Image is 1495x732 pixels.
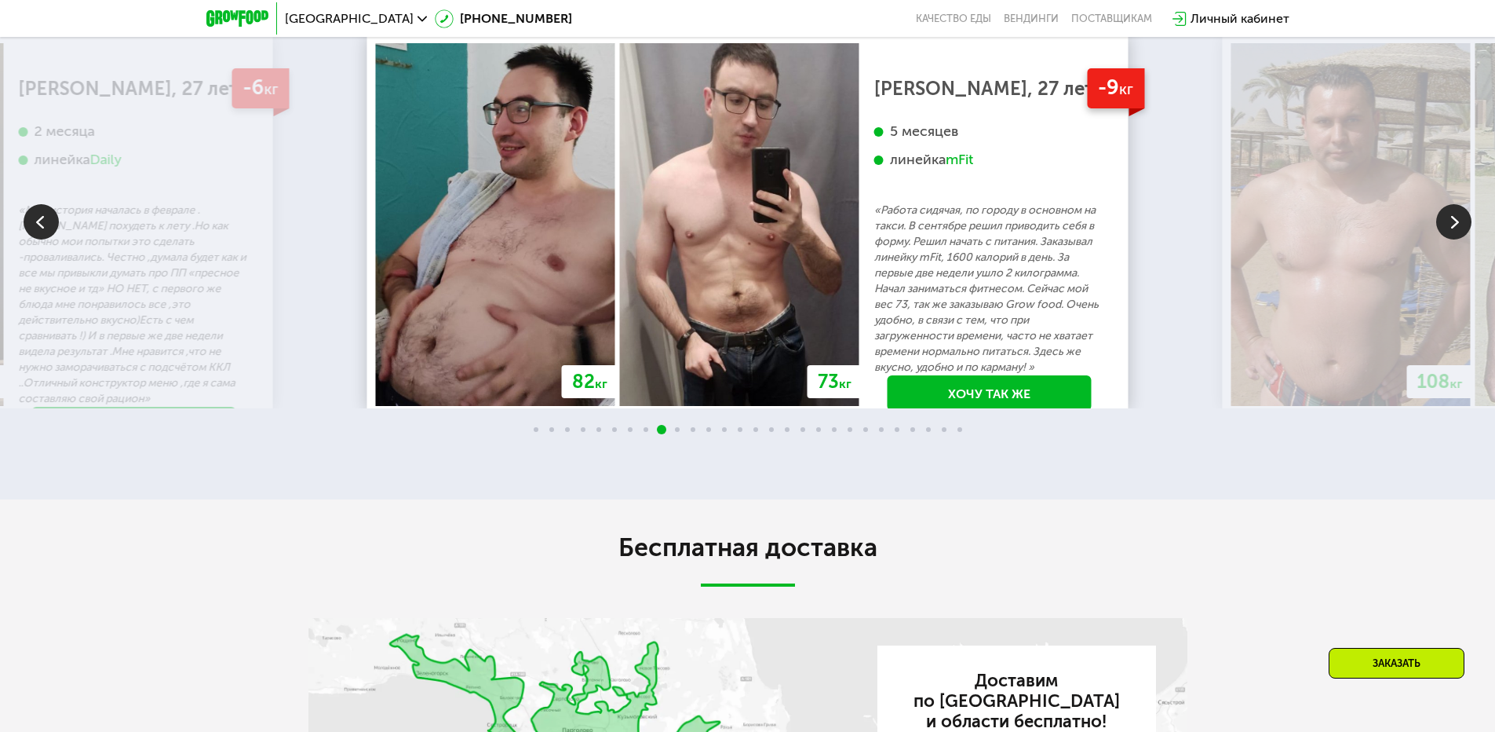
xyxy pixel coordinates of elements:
div: [PERSON_NAME], 27 лет [19,81,250,97]
div: линейка [874,151,1105,169]
div: [PERSON_NAME], 27 лет [874,81,1105,97]
img: Slide left [24,204,59,240]
span: кг [1119,80,1133,98]
span: кг [839,376,851,391]
div: поставщикам [1071,13,1152,25]
span: кг [264,80,278,98]
span: кг [1450,376,1463,391]
a: Вендинги [1004,13,1059,25]
a: Хочу так же [32,407,236,442]
p: «Работа сидячая, по городу в основном на такси. В сентябре решил приводить себя в форму. Решил на... [874,203,1105,375]
span: [GEOGRAPHIC_DATA] [285,13,414,25]
div: 108 [1407,365,1473,398]
div: 73 [808,365,862,398]
div: mFit [946,151,973,169]
span: кг [595,376,607,391]
div: Личный кабинет [1191,9,1289,28]
div: 5 месяцев [874,123,1105,141]
div: -9 [1087,68,1144,108]
div: -6 [232,68,289,108]
a: Хочу так же [888,375,1092,411]
div: 82 [562,365,618,398]
div: Daily [90,151,122,169]
h2: Бесплатная доставка [308,532,1187,563]
a: Качество еды [916,13,991,25]
h3: Доставим по [GEOGRAPHIC_DATA] и области бесплатно! [905,671,1129,732]
div: линейка [19,151,250,169]
div: Заказать [1329,648,1464,679]
div: 2 месяца [19,123,250,141]
p: «Моя история началась в феврале .[PERSON_NAME] похудеть к лету .Но как обычно мои попытки это сде... [19,203,250,407]
img: Slide right [1436,204,1471,240]
a: [PHONE_NUMBER] [435,9,572,28]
